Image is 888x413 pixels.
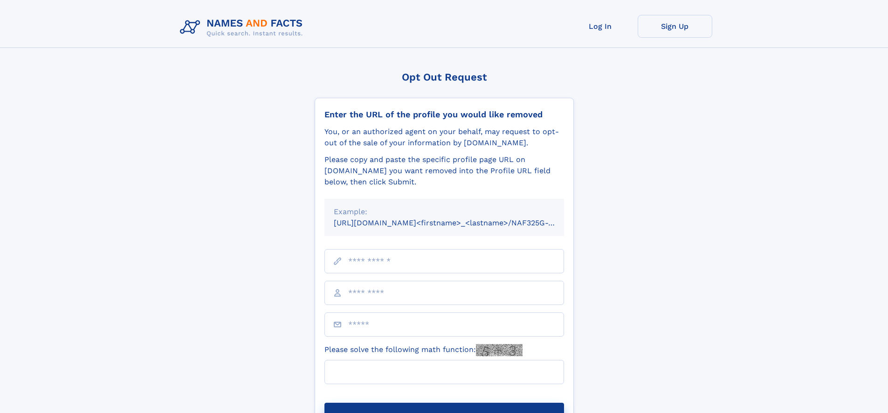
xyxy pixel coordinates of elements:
[315,71,574,83] div: Opt Out Request
[324,109,564,120] div: Enter the URL of the profile you would like removed
[324,344,523,356] label: Please solve the following math function:
[176,15,310,40] img: Logo Names and Facts
[334,218,582,227] small: [URL][DOMAIN_NAME]<firstname>_<lastname>/NAF325G-xxxxxxxx
[563,15,638,38] a: Log In
[334,206,555,217] div: Example:
[324,154,564,188] div: Please copy and paste the specific profile page URL on [DOMAIN_NAME] you want removed into the Pr...
[638,15,712,38] a: Sign Up
[324,126,564,149] div: You, or an authorized agent on your behalf, may request to opt-out of the sale of your informatio...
